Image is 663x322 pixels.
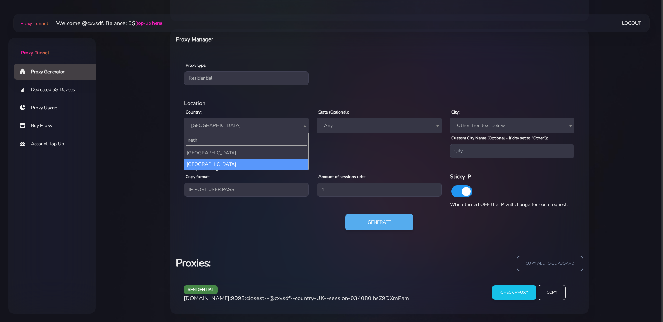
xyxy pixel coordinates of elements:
a: Account Top Up [14,136,101,152]
li: [GEOGRAPHIC_DATA] [184,159,308,170]
span: Other, free text below [450,118,574,133]
label: Custom City Name (Optional - If city set to "Other"): [451,135,548,141]
h6: Proxy Manager [176,35,410,44]
input: Copy [538,285,566,300]
div: Location: [180,99,579,108]
label: Copy format: [186,174,210,180]
input: City [450,144,574,158]
span: residential [184,285,218,294]
span: Other, free text below [454,121,570,131]
a: Proxy Tunnel [8,38,96,57]
h6: Sticky IP: [450,172,574,181]
label: Amount of sessions urls: [318,174,366,180]
a: Proxy Usage [14,100,101,116]
label: State (Optional): [318,109,349,115]
input: Search [186,135,307,146]
span: United Kingdom [184,118,309,133]
a: Proxy Tunnel [19,18,48,29]
span: United Kingdom [188,121,304,131]
input: Check Proxy [492,285,536,300]
label: City: [451,109,460,115]
div: Proxy Settings: [180,164,579,172]
iframe: Webchat Widget [629,288,654,313]
button: Generate [345,214,413,231]
li: Welcome @cxvsdf. Balance: 5$ [48,19,162,28]
li: [GEOGRAPHIC_DATA] [184,147,308,159]
a: Logout [622,17,641,30]
span: Any [317,118,442,133]
a: Buy Proxy [14,118,101,134]
a: Dedicated 5G Devices [14,82,101,98]
span: Any [321,121,437,131]
span: Proxy Tunnel [21,50,49,56]
a: (top-up here) [135,20,162,27]
span: [DOMAIN_NAME]:9098:closest--@cxvsdf--country-UK--session-034080:hsZ9DXmPam [184,294,409,302]
span: Proxy Tunnel [20,20,48,27]
label: Proxy type: [186,62,206,68]
input: copy all to clipboard [517,256,583,271]
span: When turned OFF the IP will change for each request. [450,201,568,208]
a: Proxy Generator [14,64,101,80]
label: Country: [186,109,202,115]
h3: Proxies: [176,256,375,270]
